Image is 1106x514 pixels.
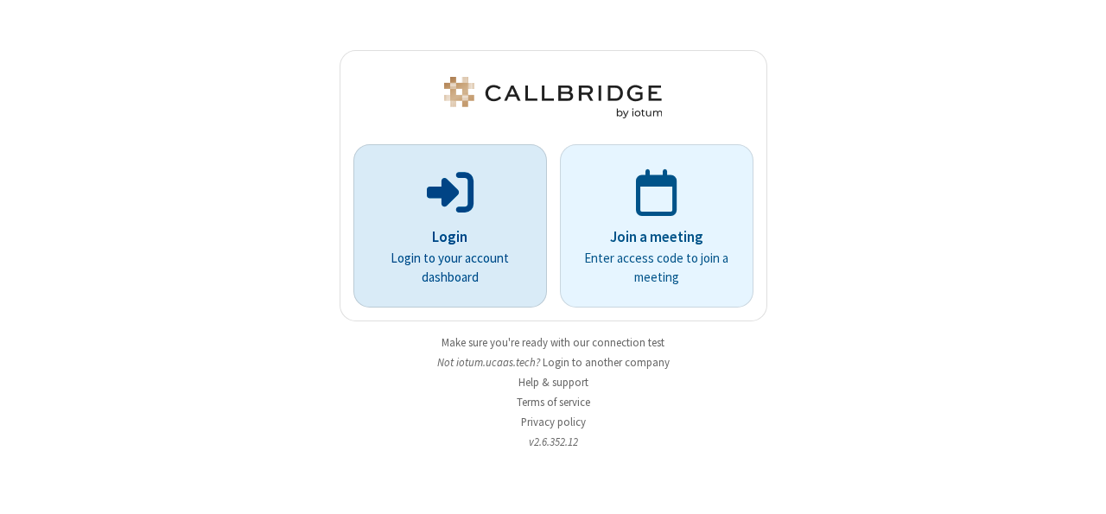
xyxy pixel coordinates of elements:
[378,226,523,249] p: Login
[340,354,767,371] li: Not iotum.​ucaas.​tech?
[584,249,729,288] p: Enter access code to join a meeting
[442,335,664,350] a: Make sure you're ready with our connection test
[521,415,586,429] a: Privacy policy
[378,249,523,288] p: Login to your account dashboard
[517,395,590,409] a: Terms of service
[441,77,665,118] img: iotum.​ucaas.​tech
[584,226,729,249] p: Join a meeting
[518,375,588,390] a: Help & support
[340,434,767,450] li: v2.6.352.12
[353,144,547,308] button: LoginLogin to your account dashboard
[560,144,753,308] a: Join a meetingEnter access code to join a meeting
[543,354,670,371] button: Login to another company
